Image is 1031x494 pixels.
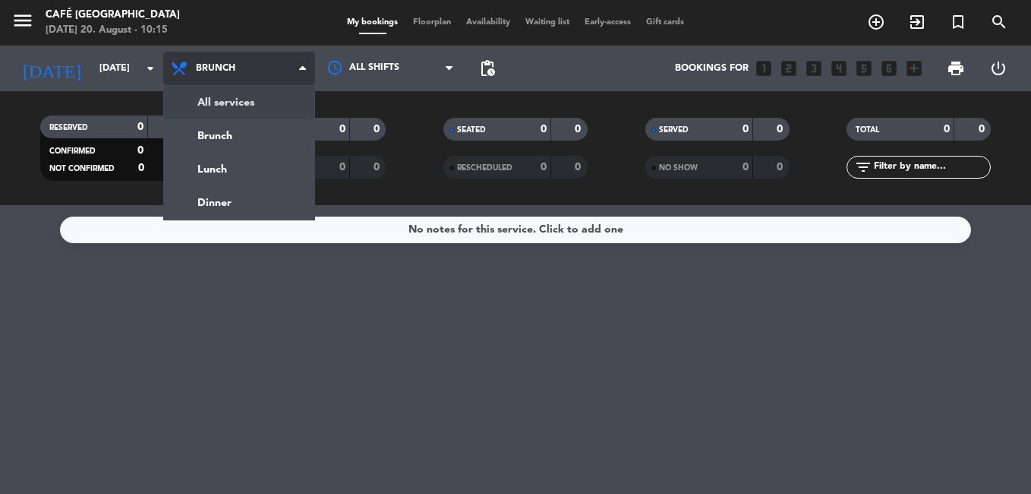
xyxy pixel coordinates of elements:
i: exit_to_app [908,13,926,31]
i: looks_two [779,59,799,78]
strong: 0 [575,124,584,135]
span: RESERVED [49,124,88,131]
strong: 0 [137,122,143,132]
strong: 0 [374,162,383,173]
input: Filter by name... [872,159,990,176]
i: arrow_drop_down [141,59,159,78]
strong: 0 [743,162,749,173]
span: SEARCH [979,9,1020,35]
span: NO SHOW [659,164,698,172]
i: looks_one [754,59,774,78]
div: No notes for this service. Click to add one [408,221,623,239]
a: Lunch [164,153,314,186]
span: Special reservation [938,9,979,35]
strong: 0 [575,162,584,173]
i: [DATE] [11,52,92,85]
span: NOT CONFIRMED [49,165,115,173]
span: Availability [459,18,518,27]
i: menu [11,9,34,32]
strong: 0 [541,162,547,173]
span: SERVED [659,126,689,134]
i: add_box [904,59,924,78]
span: Brunch [196,63,235,74]
span: RESCHEDULED [457,164,512,172]
span: CONFIRMED [49,147,96,155]
strong: 0 [979,124,988,135]
strong: 0 [541,124,547,135]
i: looks_4 [829,59,849,78]
strong: 0 [743,124,749,135]
span: print [947,59,965,78]
strong: 0 [339,124,345,135]
i: search [990,13,1008,31]
span: TOTAL [856,126,879,134]
span: BOOK TABLE [856,9,897,35]
span: SEATED [457,126,486,134]
span: Bookings for [675,63,749,74]
div: Café [GEOGRAPHIC_DATA] [46,8,180,23]
strong: 0 [339,162,345,173]
span: Floorplan [405,18,459,27]
span: Gift cards [638,18,692,27]
i: looks_5 [854,59,874,78]
i: turned_in_not [949,13,967,31]
div: [DATE] 20. August - 10:15 [46,23,180,38]
span: Waiting list [518,18,577,27]
i: looks_6 [879,59,899,78]
span: pending_actions [478,59,497,78]
i: filter_list [854,158,872,176]
div: LOG OUT [977,46,1020,91]
strong: 0 [777,124,786,135]
i: power_settings_new [989,59,1007,78]
strong: 0 [777,162,786,173]
strong: 0 [138,163,144,173]
strong: 0 [137,145,143,156]
i: looks_3 [804,59,824,78]
span: My bookings [339,18,405,27]
button: menu [11,9,34,37]
a: Brunch [164,119,314,153]
a: All services [164,86,314,119]
i: add_circle_outline [867,13,885,31]
strong: 0 [374,124,383,135]
a: Dinner [164,186,314,220]
strong: 0 [944,124,950,135]
span: Early-access [577,18,638,27]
